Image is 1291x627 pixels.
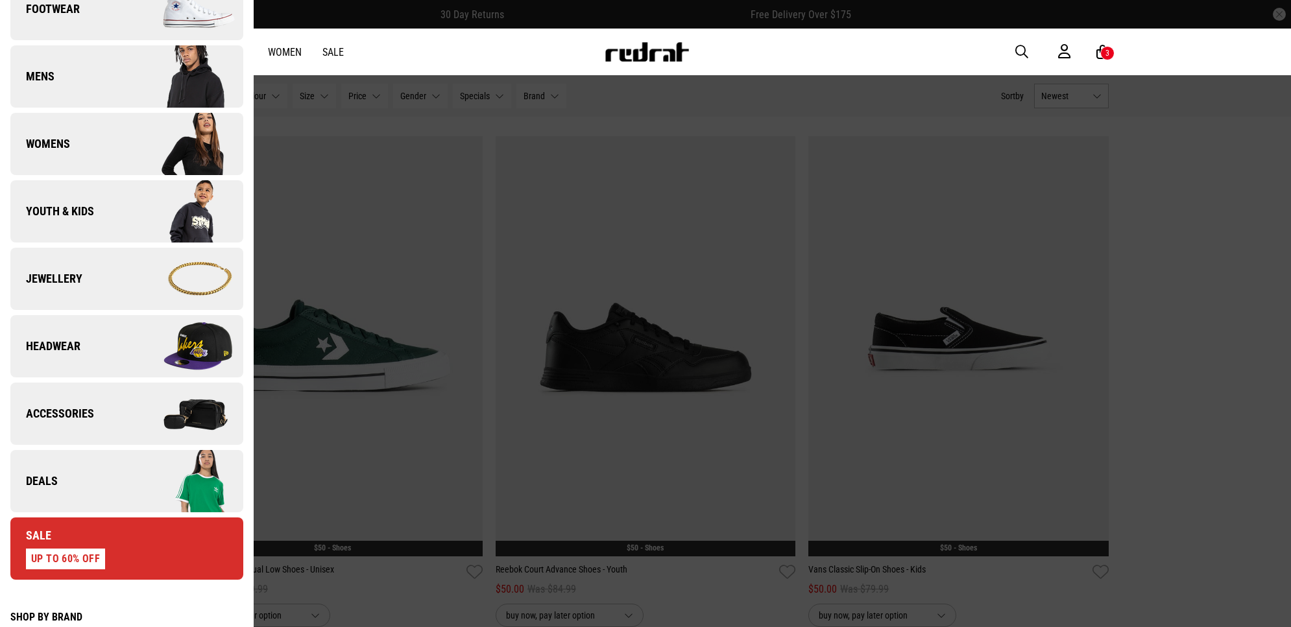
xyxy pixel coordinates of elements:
span: Youth & Kids [10,204,94,219]
img: Company [127,112,243,176]
a: Youth & Kids Company [10,180,243,243]
a: Sale UP TO 60% OFF [10,517,243,580]
span: Accessories [10,406,94,421]
span: Headwear [10,338,80,354]
a: Womens Company [10,113,243,175]
img: Redrat logo [604,42,690,62]
img: Company [127,44,243,109]
a: Sale [322,46,344,58]
span: Footwear [10,1,80,17]
span: Sale [10,528,51,543]
img: Company [127,314,243,379]
span: Deals [10,473,58,489]
img: Company [127,449,243,514]
img: Company [127,179,243,244]
span: Womens [10,136,70,152]
a: 3 [1096,45,1109,59]
img: Company [127,246,243,311]
a: Headwear Company [10,315,243,377]
span: Jewellery [10,271,82,287]
a: Mens Company [10,45,243,108]
a: Deals Company [10,450,243,512]
img: Company [127,381,243,446]
div: UP TO 60% OFF [26,549,105,569]
a: Accessories Company [10,383,243,445]
span: Mens [10,69,54,84]
div: Shop by Brand [10,611,243,623]
button: Open LiveChat chat widget [10,5,49,44]
a: Jewellery Company [10,248,243,310]
div: 3 [1105,49,1109,58]
a: Women [268,46,302,58]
